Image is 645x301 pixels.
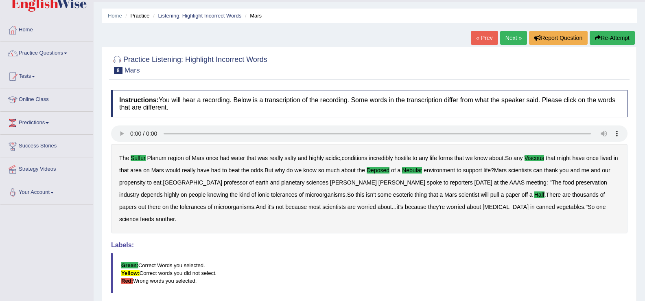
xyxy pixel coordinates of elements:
[143,167,150,174] b: on
[326,155,340,161] b: acidic
[162,204,169,210] b: on
[285,204,307,210] b: because
[429,191,438,198] b: that
[500,179,508,186] b: the
[509,179,525,186] b: AAAS
[267,204,274,210] b: it's
[0,65,93,86] a: Tests
[197,167,210,174] b: have
[357,204,376,210] b: worried
[251,167,263,174] b: odds
[131,155,146,161] b: sulfur
[125,66,140,74] small: Mars
[394,155,411,161] b: hostile
[529,31,588,45] button: Report Question
[0,88,93,109] a: Online Class
[308,204,321,210] b: most
[596,204,606,210] b: one
[151,167,164,174] b: Mars
[170,204,178,210] b: the
[552,179,562,186] b: The
[591,167,600,174] b: and
[347,191,354,198] b: So
[119,216,138,222] b: science
[188,191,206,198] b: people
[241,167,249,174] b: the
[148,204,161,210] b: there
[463,167,482,174] b: support
[206,155,218,161] b: once
[121,262,138,268] b: Green:
[306,179,328,186] b: sciences
[526,179,547,186] b: meeting
[119,167,129,174] b: that
[600,155,612,161] b: lived
[192,155,204,161] b: Mars
[356,191,365,198] b: this
[570,167,579,174] b: and
[430,155,437,161] b: life
[298,155,307,161] b: and
[614,155,618,161] b: in
[546,155,555,161] b: that
[0,112,93,132] a: Predictions
[111,253,628,293] blockquote: Correct Words you selected. Correct words you did not select. Wrong words you selected.
[243,12,262,20] li: Mars
[303,167,317,174] b: know
[0,19,93,39] a: Home
[281,179,305,186] b: planetary
[341,167,356,174] b: about
[326,167,340,174] b: much
[576,179,607,186] b: preservation
[369,155,393,161] b: incredibly
[413,155,418,161] b: to
[222,167,227,174] b: to
[121,270,140,276] b: Yellow:
[271,191,297,198] b: tolerances
[419,155,428,161] b: any
[454,155,464,161] b: that
[529,191,533,198] b: a
[111,144,628,233] div: , . . ? . : " . . . ... ." .
[163,179,222,186] b: [GEOGRAPHIC_DATA]
[256,179,269,186] b: earth
[114,67,122,74] span: 8
[393,191,413,198] b: esoteric
[405,204,426,210] b: because
[525,155,544,161] b: viscous
[0,181,93,202] a: Your Account
[588,204,595,210] b: So
[180,204,206,210] b: tolerances
[299,191,304,198] b: of
[582,167,589,174] b: me
[138,204,146,210] b: out
[573,155,585,161] b: have
[457,167,461,174] b: to
[275,167,285,174] b: why
[536,204,555,210] b: canned
[514,155,523,161] b: any
[474,179,492,186] b: [DATE]
[168,155,184,161] b: region
[439,191,443,198] b: a
[378,191,391,198] b: some
[119,204,137,210] b: papers
[0,158,93,178] a: Strategy Videos
[123,12,149,20] li: Practice
[444,191,457,198] b: Mars
[156,216,175,222] b: another
[563,179,574,186] b: food
[239,191,250,198] b: kind
[269,155,283,161] b: really
[415,191,427,198] b: thing
[427,179,442,186] b: spoke
[546,191,561,198] b: There
[270,179,280,186] b: and
[357,167,365,174] b: the
[249,179,254,186] b: of
[119,97,159,103] b: Instructions:
[147,179,152,186] b: to
[207,191,228,198] b: knowing
[322,204,346,210] b: scientists
[211,167,221,174] b: had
